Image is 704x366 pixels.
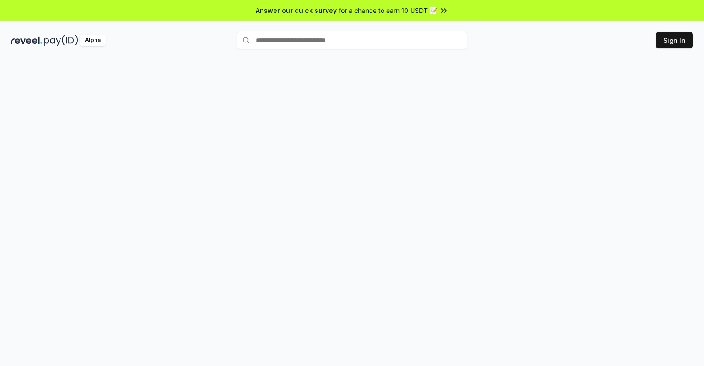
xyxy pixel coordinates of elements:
[80,35,106,46] div: Alpha
[256,6,337,15] span: Answer our quick survey
[339,6,437,15] span: for a chance to earn 10 USDT 📝
[11,35,42,46] img: reveel_dark
[44,35,78,46] img: pay_id
[656,32,693,48] button: Sign In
